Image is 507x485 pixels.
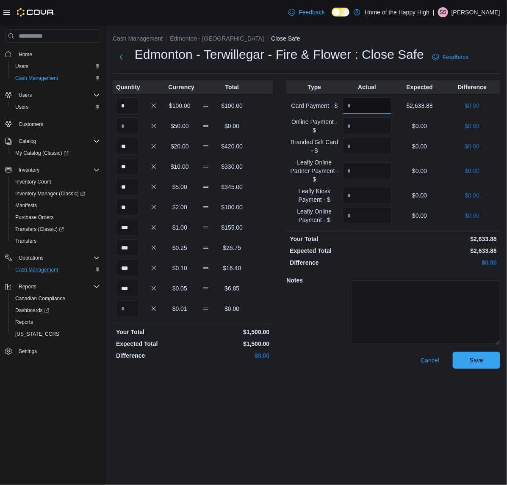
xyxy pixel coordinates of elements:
[8,223,103,235] a: Transfers (Classic)
[12,265,100,275] span: Cash Management
[12,293,69,304] a: Canadian Compliance
[221,203,244,211] p: $100.00
[290,118,339,134] p: Online Payment - $
[12,329,63,339] a: [US_STATE] CCRS
[12,236,100,246] span: Transfers
[343,187,392,204] input: Quantity
[448,142,497,151] p: $0.00
[12,73,61,83] a: Cash Management
[395,211,444,220] p: $0.00
[12,305,100,315] span: Dashboards
[15,49,100,59] span: Home
[168,162,191,171] p: $10.00
[343,138,392,155] input: Quantity
[2,118,103,130] button: Customers
[15,253,100,263] span: Operations
[15,119,47,129] a: Customers
[433,7,435,17] p: |
[8,304,103,316] a: Dashboards
[15,75,58,82] span: Cash Management
[221,244,244,252] p: $26.75
[8,101,103,113] button: Users
[417,352,443,369] button: Cancel
[395,247,497,255] p: $2,633.88
[395,258,497,267] p: $0.00
[116,351,191,360] p: Difference
[12,61,100,71] span: Users
[15,346,40,356] a: Settings
[221,304,244,313] p: $0.00
[15,282,100,292] span: Reports
[12,148,100,158] span: My Catalog (Classic)
[395,167,444,175] p: $0.00
[15,202,37,209] span: Manifests
[421,356,439,364] span: Cancel
[15,307,49,314] span: Dashboards
[290,258,391,267] p: Difference
[19,255,44,261] span: Operations
[116,328,191,336] p: Your Total
[15,104,28,110] span: Users
[8,188,103,200] a: Inventory Manager (Classic)
[395,101,444,110] p: $2,633.88
[168,101,191,110] p: $100.00
[5,44,100,379] nav: Complex example
[15,165,100,175] span: Inventory
[116,83,139,91] p: Quantity
[116,239,139,256] input: Quantity
[221,142,244,151] p: $420.00
[429,49,472,66] a: Feedback
[285,4,328,21] a: Feedback
[290,235,391,243] p: Your Total
[12,177,100,187] span: Inventory Count
[221,162,244,171] p: $330.00
[116,158,139,175] input: Quantity
[2,135,103,147] button: Catalog
[168,183,191,191] p: $5.00
[15,90,100,100] span: Users
[12,102,32,112] a: Users
[116,138,139,155] input: Quantity
[343,118,392,134] input: Quantity
[395,142,444,151] p: $0.00
[168,83,191,91] p: Currency
[19,138,36,145] span: Catalog
[221,183,244,191] p: $345.00
[194,328,269,336] p: $1,500.00
[290,187,339,204] p: Leafly Kiosk Payment - $
[2,89,103,101] button: Users
[168,142,191,151] p: $20.00
[395,83,444,91] p: Expected
[8,176,103,188] button: Inventory Count
[113,34,500,44] nav: An example of EuiBreadcrumbs
[343,83,392,91] p: Actual
[116,260,139,277] input: Quantity
[271,35,300,42] button: Close Safe
[221,223,244,232] p: $155.00
[116,178,139,195] input: Quantity
[12,317,36,327] a: Reports
[12,305,53,315] a: Dashboards
[2,345,103,357] button: Settings
[19,167,39,173] span: Inventory
[395,122,444,130] p: $0.00
[19,348,37,355] span: Settings
[343,207,392,224] input: Quantity
[135,46,424,63] h1: Edmonton - Terwillegar - Fire & Flower : Close Safe
[168,223,191,232] p: $1.00
[2,164,103,176] button: Inventory
[12,102,100,112] span: Users
[116,97,139,114] input: Quantity
[8,147,103,159] a: My Catalog (Classic)
[15,214,54,221] span: Purchase Orders
[221,264,244,272] p: $16.40
[470,356,483,364] span: Save
[15,346,100,356] span: Settings
[290,83,339,91] p: Type
[8,60,103,72] button: Users
[448,101,497,110] p: $0.00
[15,165,43,175] button: Inventory
[194,340,269,348] p: $1,500.00
[8,293,103,304] button: Canadian Compliance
